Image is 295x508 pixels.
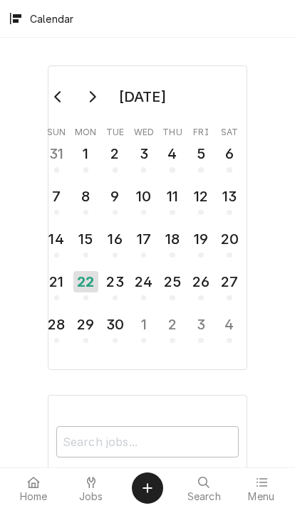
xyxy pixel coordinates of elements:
a: Search [176,471,232,505]
div: 11 [162,186,184,207]
div: 27 [219,271,241,292]
div: 17 [133,228,155,250]
div: 21 [46,271,68,292]
div: [DATE] [114,85,171,109]
div: Calendar Filters [56,413,239,472]
button: Go to previous month [44,85,73,108]
th: Sunday [42,122,71,139]
div: 1 [133,314,155,335]
div: 16 [104,228,126,250]
th: Thursday [158,122,187,139]
a: Jobs [63,471,120,505]
div: 25 [162,271,184,292]
div: 2 [104,143,126,164]
div: 14 [46,228,68,250]
div: 4 [219,314,241,335]
span: Jobs [79,491,103,502]
div: 9 [104,186,126,207]
div: 6 [219,143,241,164]
div: 13 [219,186,241,207]
div: 2 [162,314,184,335]
th: Monday [71,122,100,139]
div: 3 [190,314,212,335]
div: 19 [190,228,212,250]
div: 4 [162,143,184,164]
div: 10 [133,186,155,207]
div: 28 [46,314,68,335]
a: Menu [234,471,290,505]
div: 29 [75,314,97,335]
span: Search [187,491,221,502]
th: Friday [187,122,215,139]
div: Calendar Day Picker [48,65,247,370]
th: Tuesday [101,122,130,139]
div: 1 [75,143,97,164]
div: 31 [46,143,68,164]
div: 26 [190,271,212,292]
div: 20 [219,228,241,250]
input: Search jobs... [56,426,239,457]
div: 30 [104,314,126,335]
div: 24 [133,271,155,292]
div: 15 [75,228,97,250]
button: Go to next month [78,85,106,108]
div: 5 [190,143,212,164]
div: 3 [133,143,155,164]
span: Menu [248,491,274,502]
div: 22 [73,271,98,292]
button: Create Object [132,472,163,504]
div: 23 [104,271,126,292]
div: 12 [190,186,212,207]
th: Saturday [215,122,244,139]
div: 7 [46,186,68,207]
div: 8 [75,186,97,207]
th: Wednesday [130,122,158,139]
div: 18 [162,228,184,250]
